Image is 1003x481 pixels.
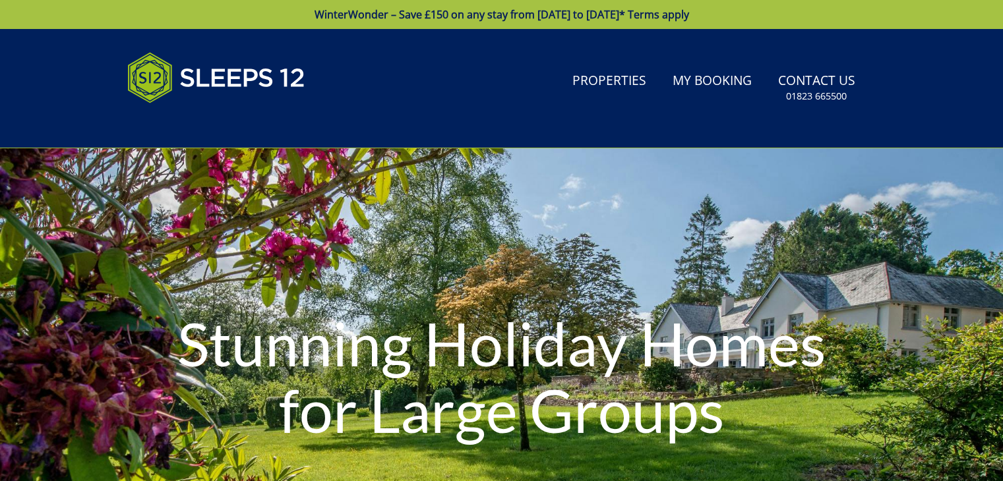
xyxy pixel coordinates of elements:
h1: Stunning Holiday Homes for Large Groups [150,284,853,469]
a: My Booking [667,67,757,96]
a: Contact Us01823 665500 [773,67,861,109]
img: Sleeps 12 [127,45,305,111]
small: 01823 665500 [786,90,847,103]
iframe: Customer reviews powered by Trustpilot [121,119,259,130]
a: Properties [567,67,652,96]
